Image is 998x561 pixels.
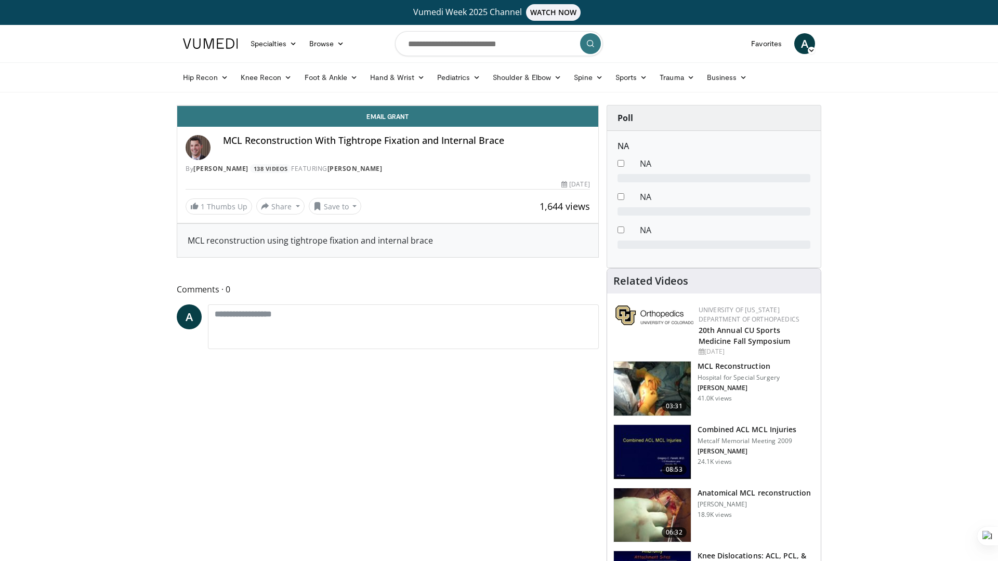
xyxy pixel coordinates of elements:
[698,361,780,371] h3: MCL Reconstruction
[698,488,811,498] h3: Anatomical MCL reconstruction
[698,437,797,445] p: Metcalf Memorial Meeting 2009
[188,234,588,247] div: MCL reconstruction using tightrope fixation and internal brace
[613,275,688,287] h4: Related Videos
[177,106,598,127] a: Email Grant
[395,31,603,56] input: Search topics, interventions
[193,164,248,173] a: [PERSON_NAME]
[662,527,687,538] span: 06:32
[568,67,609,88] a: Spine
[613,424,815,479] a: 08:53 Combined ACL MCL Injuries Metcalf Memorial Meeting 2009 [PERSON_NAME] 24.1K views
[614,362,691,416] img: Marx_MCL_100004569_3.jpg.150x105_q85_crop-smart_upscale.jpg
[298,67,364,88] a: Foot & Ankle
[698,394,732,403] p: 41.0K views
[185,4,813,21] a: Vumedi Week 2025 ChannelWATCH NOW
[309,198,362,215] button: Save to
[364,67,431,88] a: Hand & Wrist
[177,283,599,296] span: Comments 0
[698,458,732,466] p: 24.1K views
[618,112,633,124] strong: Poll
[609,67,654,88] a: Sports
[698,424,797,435] h3: Combined ACL MCL Injuries
[618,141,810,151] h6: NA
[701,67,754,88] a: Business
[186,135,211,160] img: Avatar
[201,202,205,211] span: 1
[526,4,581,21] span: WATCH NOW
[614,425,691,479] img: 641017_3.png.150x105_q85_crop-smart_upscale.jpg
[698,511,732,519] p: 18.9K views
[698,373,780,382] p: Hospital for Special Surgery
[615,305,693,325] img: 355603a8-37da-49b6-856f-e00d7e9307d3.png.150x105_q85_autocrop_double_scale_upscale_version-0.2.png
[186,164,590,173] div: By FEATURING
[256,198,305,215] button: Share
[540,200,590,212] span: 1,644 views
[186,198,252,215] a: 1 Thumbs Up
[177,67,234,88] a: Hip Recon
[632,157,818,170] dd: NA
[698,500,811,509] p: [PERSON_NAME]
[662,464,687,475] span: 08:53
[662,401,687,411] span: 03:31
[653,67,701,88] a: Trauma
[177,304,202,329] a: A
[699,305,799,324] a: University of [US_STATE] Department of Orthopaedics
[234,67,298,88] a: Knee Recon
[745,33,788,54] a: Favorites
[250,164,291,173] a: 138 Videos
[244,33,303,54] a: Specialties
[632,191,818,203] dd: NA
[303,33,351,54] a: Browse
[632,224,818,236] dd: NA
[431,67,487,88] a: Pediatrics
[794,33,815,54] a: A
[487,67,568,88] a: Shoulder & Elbow
[183,38,238,49] img: VuMedi Logo
[561,180,589,189] div: [DATE]
[698,447,797,456] p: [PERSON_NAME]
[613,361,815,416] a: 03:31 MCL Reconstruction Hospital for Special Surgery [PERSON_NAME] 41.0K views
[177,105,598,106] video-js: Video Player
[614,488,691,542] img: 623e18e9-25dc-4a09-a9c4-890ff809fced.150x105_q85_crop-smart_upscale.jpg
[327,164,383,173] a: [PERSON_NAME]
[699,325,790,346] a: 20th Annual CU Sports Medicine Fall Symposium
[223,135,590,146] h4: MCL Reconstruction With Tightrope Fixation and Internal Brace
[699,347,812,356] div: [DATE]
[613,488,815,543] a: 06:32 Anatomical MCL reconstruction [PERSON_NAME] 18.9K views
[698,384,780,392] p: [PERSON_NAME]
